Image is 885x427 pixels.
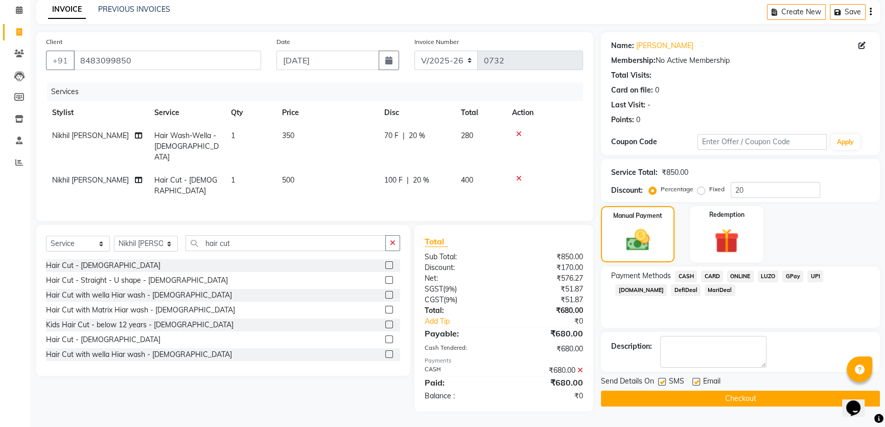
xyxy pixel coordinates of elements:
[417,305,504,316] div: Total:
[675,271,697,282] span: CASH
[611,70,651,81] div: Total Visits:
[282,175,294,185] span: 500
[636,40,693,51] a: [PERSON_NAME]
[52,131,129,140] span: Nikhil [PERSON_NAME]
[830,4,866,20] button: Save
[46,349,232,360] div: Hair Cut with wella Hiar wash - [DEMOGRAPHIC_DATA]
[727,271,754,282] span: ONLINE
[46,101,148,124] th: Stylist
[417,295,504,305] div: ( )
[455,101,506,124] th: Total
[407,175,409,186] span: |
[413,175,429,186] span: 20 %
[518,316,591,327] div: ₹0
[417,391,504,401] div: Balance :
[601,391,880,407] button: Checkout
[611,185,643,196] div: Discount:
[613,211,662,220] label: Manual Payment
[601,376,654,389] span: Send Details On
[417,252,504,262] div: Sub Total:
[46,260,160,271] div: Hair Cut - [DEMOGRAPHIC_DATA]
[52,175,129,185] span: Nikhil [PERSON_NAME]
[276,101,378,124] th: Price
[611,55,656,66] div: Membership:
[655,85,659,96] div: 0
[782,271,803,282] span: GPay
[504,344,591,354] div: ₹680.00
[611,137,697,147] div: Coupon Code
[504,295,591,305] div: ₹51.87
[767,4,826,20] button: Create New
[707,226,747,256] img: _gift.svg
[504,284,591,295] div: ₹51.87
[611,341,652,352] div: Description:
[48,1,86,19] a: INVOICE
[47,82,591,101] div: Services
[504,327,591,340] div: ₹680.00
[282,131,294,140] span: 350
[417,284,504,295] div: ( )
[276,37,290,47] label: Date
[425,295,444,304] span: CGST
[709,210,744,219] label: Redemption
[611,40,634,51] div: Name:
[504,252,591,262] div: ₹850.00
[611,100,645,110] div: Last Visit:
[46,320,234,330] div: Kids Hair Cut - below 12 years - [DEMOGRAPHIC_DATA]
[709,185,725,194] label: Fixed
[611,167,658,178] div: Service Total:
[98,5,170,14] a: PREVIOUS INVOICES
[807,271,823,282] span: UPI
[409,130,425,141] span: 20 %
[46,37,62,47] label: Client
[504,305,591,316] div: ₹680.00
[417,273,504,284] div: Net:
[705,284,735,296] span: MariDeal
[231,175,235,185] span: 1
[414,37,459,47] label: Invoice Number
[671,284,701,296] span: DefiDeal
[831,134,860,150] button: Apply
[504,365,591,376] div: ₹680.00
[46,334,160,345] div: Hair Cut - [DEMOGRAPHIC_DATA]
[636,115,640,125] div: 0
[231,131,235,140] span: 1
[647,100,650,110] div: -
[417,327,504,340] div: Payable:
[378,101,455,124] th: Disc
[148,101,225,124] th: Service
[504,376,591,389] div: ₹680.00
[461,175,473,185] span: 400
[611,271,671,281] span: Payment Methods
[185,235,386,251] input: Search or Scan
[461,131,473,140] span: 280
[417,262,504,273] div: Discount:
[615,284,667,296] span: [DOMAIN_NAME]
[425,356,584,365] div: Payments
[384,175,403,186] span: 100 F
[842,386,875,417] iframe: chat widget
[445,285,455,293] span: 9%
[417,365,504,376] div: CASH
[669,376,684,389] span: SMS
[703,376,720,389] span: Email
[697,134,827,150] input: Enter Offer / Coupon Code
[619,227,657,254] img: _cash.svg
[425,284,443,294] span: SGST
[46,51,75,70] button: +91
[46,305,235,316] div: Hair Cut with Matrix Hiar wash - [DEMOGRAPHIC_DATA]
[611,55,870,66] div: No Active Membership
[46,290,232,301] div: Hair Cut with wella Hiar wash - [DEMOGRAPHIC_DATA]
[611,85,653,96] div: Card on file:
[384,130,399,141] span: 70 F
[446,296,455,304] span: 9%
[504,273,591,284] div: ₹576.27
[662,167,688,178] div: ₹850.00
[506,101,583,124] th: Action
[417,344,504,354] div: Cash Tendered:
[504,391,591,401] div: ₹0
[74,51,261,70] input: Search by Name/Mobile/Email/Code
[611,115,634,125] div: Points:
[417,316,519,327] a: Add Tip
[46,275,228,286] div: Hair Cut - Straight - U shape - [DEMOGRAPHIC_DATA]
